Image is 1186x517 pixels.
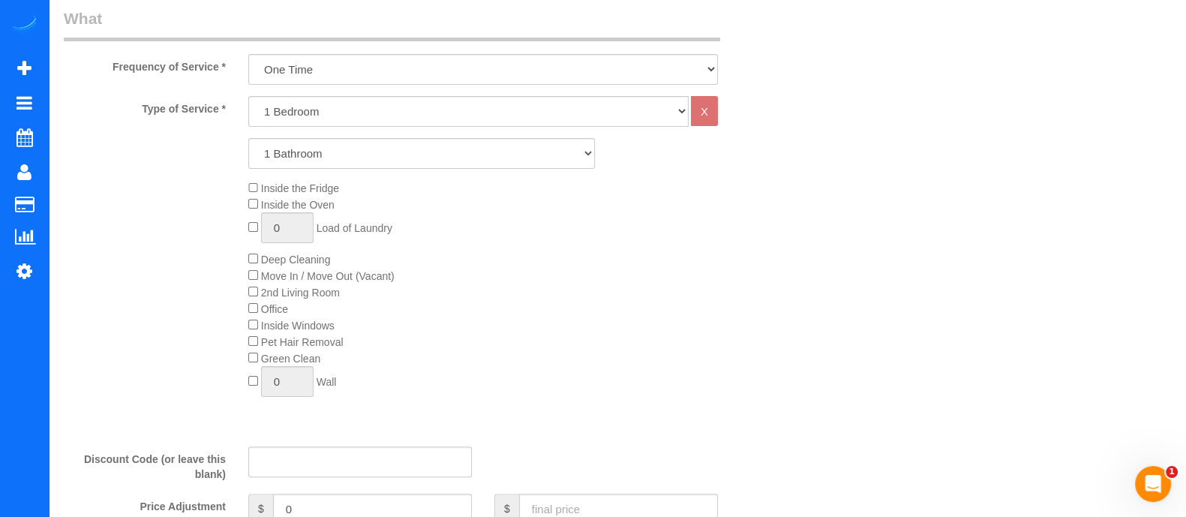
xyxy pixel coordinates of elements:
[261,287,340,299] span: 2nd Living Room
[261,270,395,282] span: Move In / Move Out (Vacant)
[317,222,392,234] span: Load of Laundry
[261,353,320,365] span: Green Clean
[64,8,720,41] legend: What
[317,376,337,388] span: Wall
[53,54,237,74] label: Frequency of Service *
[261,254,331,266] span: Deep Cleaning
[261,336,344,348] span: Pet Hair Removal
[53,494,237,514] label: Price Adjustment
[1135,466,1171,502] iframe: Intercom live chat
[1166,466,1178,478] span: 1
[261,182,339,194] span: Inside the Fridge
[261,320,335,332] span: Inside Windows
[9,15,39,36] img: Automaid Logo
[261,199,335,211] span: Inside the Oven
[53,96,237,116] label: Type of Service *
[53,446,237,482] label: Discount Code (or leave this blank)
[261,303,288,315] span: Office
